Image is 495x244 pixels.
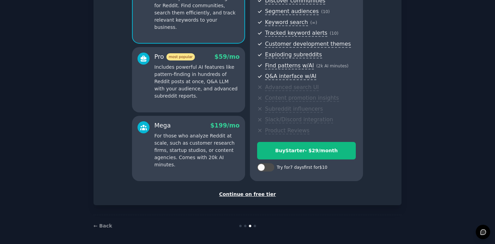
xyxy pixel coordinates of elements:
[93,223,112,229] a: ← Back
[277,165,327,171] div: Try for 7 days first for $10
[265,73,316,80] span: Q&A interface w/AI
[210,122,240,129] span: $ 199 /mo
[154,132,240,168] p: For those who analyze Reddit at scale, such as customer research firms, startup studios, or conte...
[265,41,351,48] span: Customer development themes
[265,95,339,102] span: Content promotion insights
[257,142,356,159] button: BuyStarter- $29/month
[265,106,323,113] span: Subreddit influencers
[316,64,349,68] span: ( 2k AI minutes )
[101,191,394,198] div: Continue on free tier
[330,31,338,36] span: ( 10 )
[265,30,327,37] span: Tracked keyword alerts
[265,19,308,26] span: Keyword search
[265,116,333,123] span: Slack/Discord integration
[154,64,240,100] p: Includes powerful AI features like pattern-finding in hundreds of Reddit posts at once, Q&A LLM w...
[214,53,240,60] span: $ 59 /mo
[166,53,195,60] span: most popular
[154,121,171,130] div: Mega
[265,62,314,69] span: Find patterns w/AI
[265,51,322,58] span: Exploding subreddits
[154,53,195,61] div: Pro
[321,9,330,14] span: ( 10 )
[310,20,317,25] span: ( ∞ )
[257,147,355,154] div: Buy Starter - $ 29 /month
[265,127,309,134] span: Product Reviews
[265,8,319,15] span: Segment audiences
[265,84,319,91] span: Advanced search UI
